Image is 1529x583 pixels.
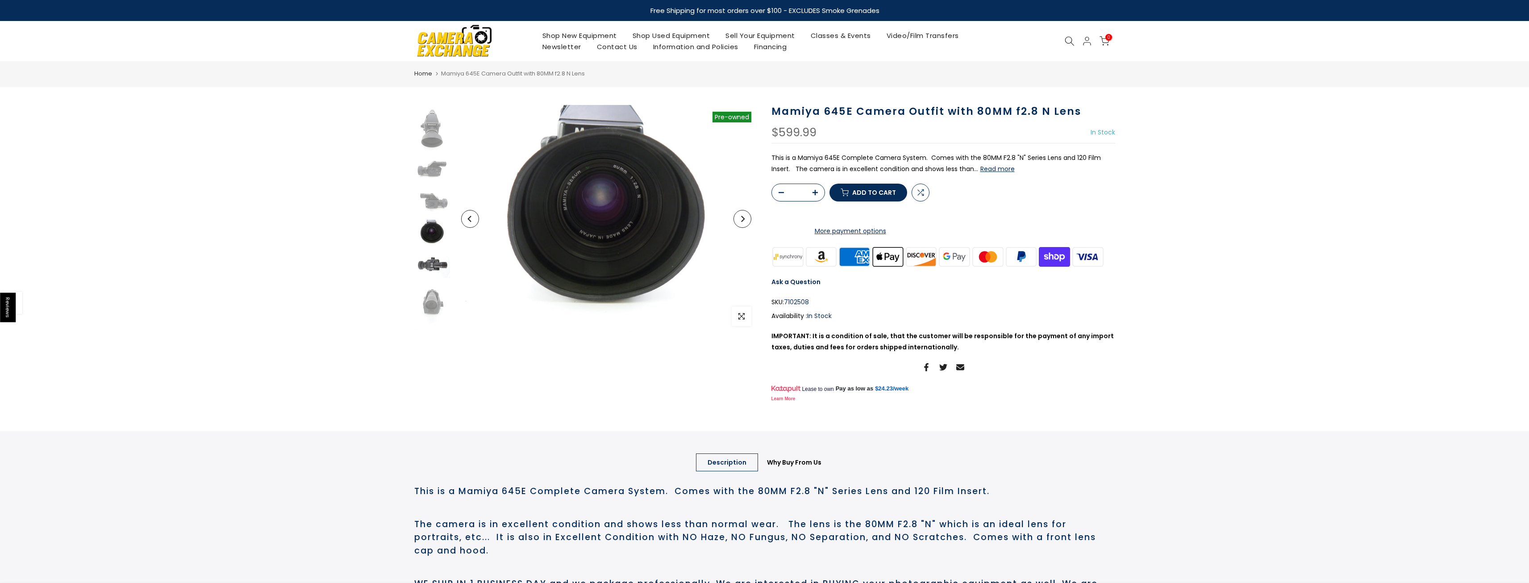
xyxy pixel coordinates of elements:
a: Financing [746,41,795,52]
img: Mamiya 645E Camera Outfit with 80MM f2.8 N Lens Medium Format Equipment - Medium Format Cameras -... [414,282,450,330]
div: Availability : [771,310,1115,322]
img: paypal [1004,246,1038,268]
a: Share on Facebook [922,362,930,373]
img: master [971,246,1004,268]
a: Sell Your Equipment [718,30,803,41]
img: apple pay [871,246,904,268]
a: Why Buy From Us [755,453,833,471]
button: Previous [461,210,479,228]
button: Next [733,210,751,228]
span: In Stock [807,311,832,320]
a: 0 [1100,36,1109,46]
div: SKU: [771,297,1115,308]
p: This is a Mamiya 645E Complete Camera System. Comes with the 80MM F2.8 "N" Series Lens and 120 Fi... [771,152,1115,175]
button: Read more [980,165,1015,173]
img: discover [904,246,938,268]
a: Video/Film Transfers [879,30,967,41]
a: Classes & Events [803,30,879,41]
strong: Free Shipping for most orders over $100 - EXCLUDES Smoke Grenades [650,6,879,15]
a: Learn More [771,396,796,401]
a: Shop Used Equipment [625,30,718,41]
a: $24.23/week [875,385,908,393]
span: This is a Mamiya 645E Complete Camera System. Comes with the 80MM F2.8 "N" Series Lens and 120 Fi... [414,485,990,497]
a: Description [696,453,758,471]
img: shopify pay [1038,246,1071,268]
a: Information and Policies [645,41,746,52]
a: Share on Email [956,362,964,373]
a: Contact Us [589,41,645,52]
a: Home [414,69,432,78]
div: $599.99 [771,127,817,138]
img: Mamiya 645E Camera Outfit with 80MM f2.8 N Lens Medium Format Equipment - Medium Format Cameras -... [414,220,450,247]
span: Add to cart [852,189,896,196]
button: Add to cart [829,184,907,201]
span: Pay as low as [836,385,874,393]
img: Mamiya 645E Camera Outfit with 80MM f2.8 N Lens Medium Format Equipment - Medium Format Cameras -... [454,105,758,333]
span: The camera is in excellent condition and shows less than normal wear. The lens is the 80MM F2.8 "... [414,518,1096,557]
img: synchrony [771,246,805,268]
img: Mamiya 645E Camera Outfit with 80MM f2.8 N Lens Medium Format Equipment - Medium Format Cameras -... [414,251,450,278]
strong: IMPORTANT: It is a condition of sale, that the customer will be responsible for the payment of an... [771,331,1114,352]
img: visa [1071,246,1104,268]
img: google pay [938,246,971,268]
h1: Mamiya 645E Camera Outfit with 80MM f2.8 N Lens [771,105,1115,118]
a: Ask a Question [771,277,821,286]
img: Mamiya 645E Camera Outfit with 80MM f2.8 N Lens Medium Format Equipment - Medium Format Cameras -... [414,157,450,184]
a: Newsletter [534,41,589,52]
a: More payment options [771,226,929,237]
img: amazon payments [804,246,838,268]
img: Mamiya 645E Camera Outfit with 80MM f2.8 N Lens Medium Format Equipment - Medium Format Cameras -... [414,189,450,215]
img: Mamiya 645E Camera Outfit with 80MM f2.8 N Lens Medium Format Equipment - Medium Format Cameras -... [414,105,450,153]
a: Shop New Equipment [534,30,625,41]
span: Mamiya 645E Camera Outfit with 80MM f2.8 N Lens [441,69,585,78]
span: In Stock [1091,128,1115,137]
span: 0 [1105,34,1112,41]
a: Share on Twitter [939,362,947,373]
span: 7102508 [784,297,809,308]
span: Lease to own [802,386,833,393]
img: american express [838,246,871,268]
